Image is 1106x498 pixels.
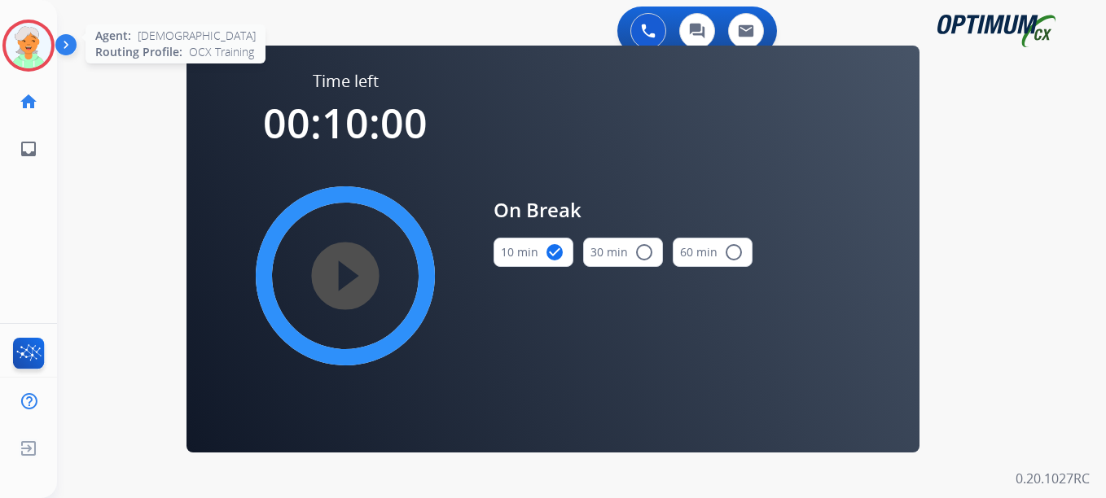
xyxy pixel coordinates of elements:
[313,70,379,93] span: Time left
[336,266,355,286] mat-icon: play_circle_filled
[263,95,428,151] span: 00:10:00
[6,23,51,68] img: avatar
[545,242,564,262] mat-icon: check_circle
[1016,469,1090,488] p: 0.20.1027RC
[19,92,38,111] mat-icon: home
[673,238,753,267] button: 60 min
[494,195,753,225] span: On Break
[95,28,131,44] span: Agent:
[138,28,256,44] span: [DEMOGRAPHIC_DATA]
[95,44,182,60] span: Routing Profile:
[634,242,654,262] mat-icon: radio_button_unchecked
[583,238,663,267] button: 30 min
[494,238,573,267] button: 10 min
[189,44,254,60] span: OCX Training
[724,242,744,262] mat-icon: radio_button_unchecked
[19,139,38,159] mat-icon: inbox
